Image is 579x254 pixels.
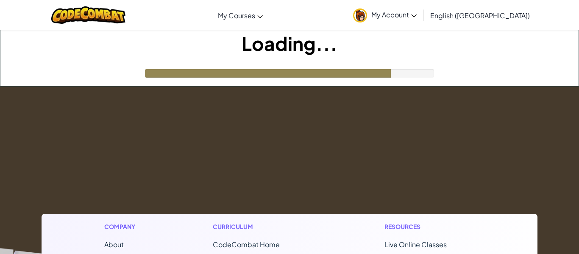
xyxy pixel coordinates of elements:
[371,10,417,19] span: My Account
[384,240,447,249] a: Live Online Classes
[426,4,534,27] a: English ([GEOGRAPHIC_DATA])
[104,222,144,231] h1: Company
[214,4,267,27] a: My Courses
[213,222,315,231] h1: Curriculum
[218,11,255,20] span: My Courses
[213,240,280,249] span: CodeCombat Home
[349,2,421,28] a: My Account
[104,240,124,249] a: About
[51,6,125,24] img: CodeCombat logo
[353,8,367,22] img: avatar
[430,11,530,20] span: English ([GEOGRAPHIC_DATA])
[384,222,475,231] h1: Resources
[0,30,579,56] h1: Loading...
